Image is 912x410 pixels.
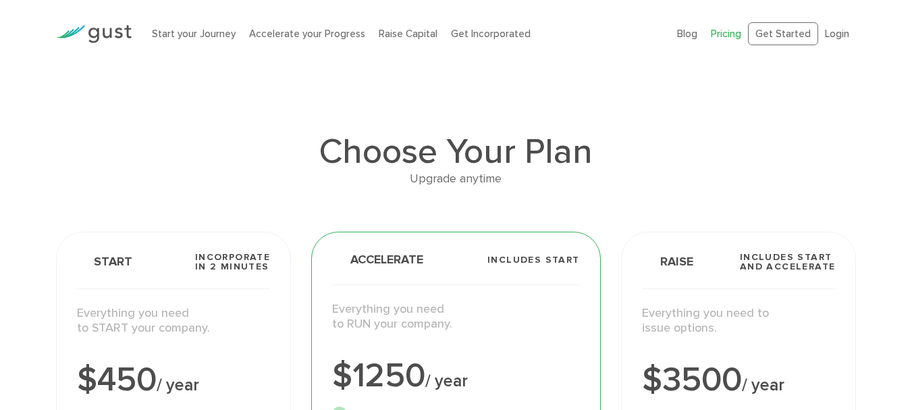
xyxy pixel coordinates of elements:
span: Includes START and ACCELERATE [740,253,836,272]
a: Login [825,28,849,40]
div: $450 [77,363,271,397]
a: Get Incorporated [451,28,531,40]
p: Everything you need to START your company. [77,306,271,336]
a: Raise Capital [379,28,437,40]
a: Pricing [711,28,741,40]
p: Everything you need to issue options. [642,306,836,336]
span: / year [742,375,784,395]
p: Everything you need to RUN your company. [332,302,579,332]
span: Start [77,256,132,268]
span: / year [425,371,468,391]
span: Raise [642,256,693,268]
a: Accelerate your Progress [249,28,365,40]
img: Gust Logo [56,25,132,43]
div: $3500 [642,363,836,397]
a: Get Started [748,22,818,46]
span: Accelerate [332,254,423,266]
span: Includes START [487,255,580,265]
h1: Choose Your Plan [56,134,857,170]
a: Blog [677,28,697,40]
div: Upgrade anytime [56,170,857,189]
span: / year [157,375,199,395]
a: Start your Journey [152,28,236,40]
span: Incorporate in 2 Minutes [195,253,270,272]
div: $1250 [332,359,579,393]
